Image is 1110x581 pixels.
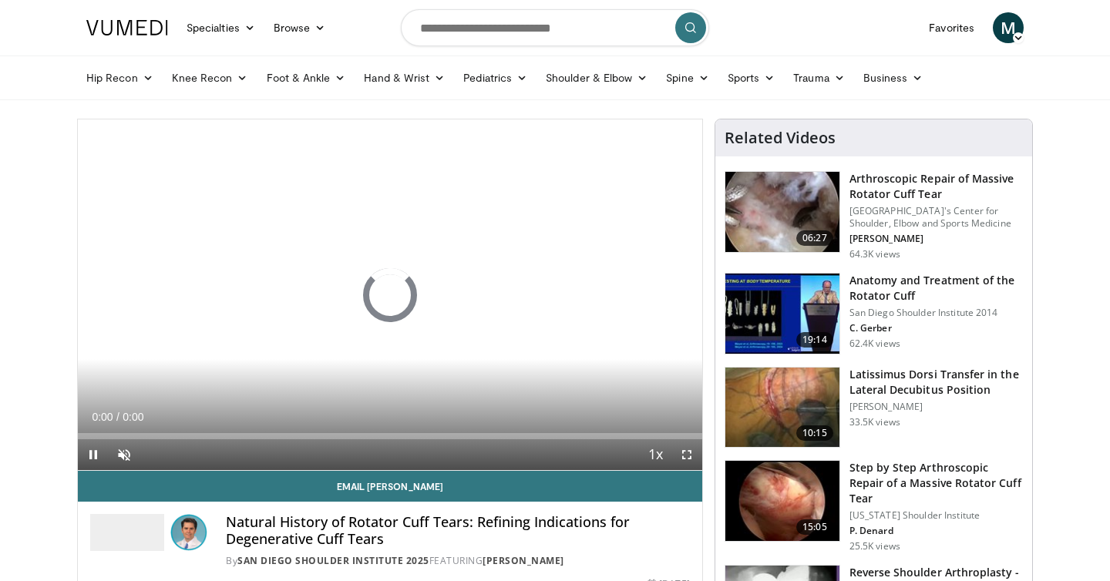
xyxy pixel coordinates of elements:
p: [PERSON_NAME] [849,401,1023,413]
a: Favorites [920,12,984,43]
p: 25.5K views [849,540,900,552]
a: Specialties [177,12,264,43]
a: Email [PERSON_NAME] [78,471,702,502]
p: 62.4K views [849,338,900,350]
span: 15:05 [796,519,833,535]
a: 06:27 Arthroscopic Repair of Massive Rotator Cuff Tear [GEOGRAPHIC_DATA]'s Center for Shoulder, E... [725,171,1023,260]
span: 0:00 [123,411,143,423]
img: 38501_0000_3.png.150x105_q85_crop-smart_upscale.jpg [725,368,839,448]
button: Fullscreen [671,439,702,470]
h4: Related Videos [725,129,836,147]
img: Avatar [170,514,207,551]
h3: Arthroscopic Repair of Massive Rotator Cuff Tear [849,171,1023,202]
button: Pause [78,439,109,470]
a: 10:15 Latissimus Dorsi Transfer in the Lateral Decubitus Position [PERSON_NAME] 33.5K views [725,367,1023,448]
p: [US_STATE] Shoulder Institute [849,509,1023,522]
a: [PERSON_NAME] [483,554,564,567]
a: 19:14 Anatomy and Treatment of the Rotator Cuff San Diego Shoulder Institute 2014 C. Gerber 62.4K... [725,273,1023,354]
span: 10:15 [796,425,833,441]
button: Playback Rate [641,439,671,470]
a: Business [854,62,933,93]
a: M [993,12,1024,43]
h3: Step by Step Arthroscopic Repair of a Massive Rotator Cuff Tear [849,460,1023,506]
span: 19:14 [796,332,833,348]
a: Spine [657,62,718,93]
img: 58008271-3059-4eea-87a5-8726eb53a503.150x105_q85_crop-smart_upscale.jpg [725,274,839,354]
p: 64.3K views [849,248,900,260]
img: San Diego Shoulder Institute 2025 [90,514,164,551]
div: By FEATURING [226,554,690,568]
a: San Diego Shoulder Institute 2025 [237,554,429,567]
p: San Diego Shoulder Institute 2014 [849,307,1023,319]
p: C. Gerber [849,322,1023,334]
a: Browse [264,12,335,43]
video-js: Video Player [78,119,702,471]
a: 15:05 Step by Step Arthroscopic Repair of a Massive Rotator Cuff Tear [US_STATE] Shoulder Institu... [725,460,1023,552]
p: 33.5K views [849,416,900,428]
div: Progress Bar [78,433,702,439]
img: 281021_0002_1.png.150x105_q85_crop-smart_upscale.jpg [725,172,839,252]
h3: Anatomy and Treatment of the Rotator Cuff [849,273,1023,304]
p: P. Denard [849,525,1023,537]
a: Trauma [784,62,854,93]
a: Sports [718,62,785,93]
a: Shoulder & Elbow [536,62,657,93]
a: Pediatrics [454,62,536,93]
img: VuMedi Logo [86,20,168,35]
span: 0:00 [92,411,113,423]
span: 06:27 [796,230,833,246]
a: Foot & Ankle [257,62,355,93]
a: Hand & Wrist [355,62,454,93]
p: [GEOGRAPHIC_DATA]'s Center for Shoulder, Elbow and Sports Medicine [849,205,1023,230]
h4: Natural History of Rotator Cuff Tears: Refining Indications for Degenerative Cuff Tears [226,514,690,547]
input: Search topics, interventions [401,9,709,46]
span: / [116,411,119,423]
p: [PERSON_NAME] [849,233,1023,245]
h3: Latissimus Dorsi Transfer in the Lateral Decubitus Position [849,367,1023,398]
img: 7cd5bdb9-3b5e-40f2-a8f4-702d57719c06.150x105_q85_crop-smart_upscale.jpg [725,461,839,541]
button: Unmute [109,439,140,470]
a: Hip Recon [77,62,163,93]
a: Knee Recon [163,62,257,93]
